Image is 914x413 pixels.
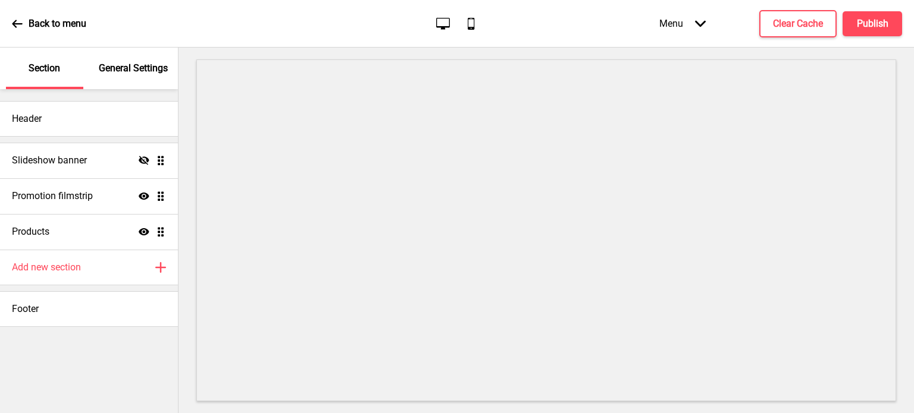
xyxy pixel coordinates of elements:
[647,6,718,41] div: Menu
[12,225,49,238] h4: Products
[843,11,902,36] button: Publish
[12,190,93,203] h4: Promotion filmstrip
[12,112,42,125] h4: Header
[759,10,837,37] button: Clear Cache
[12,261,81,274] h4: Add new section
[12,154,87,167] h4: Slideshow banner
[12,302,39,316] h4: Footer
[29,17,86,30] p: Back to menu
[773,17,823,30] h4: Clear Cache
[29,62,60,75] p: Section
[12,8,86,40] a: Back to menu
[857,17,888,30] h4: Publish
[99,62,168,75] p: General Settings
